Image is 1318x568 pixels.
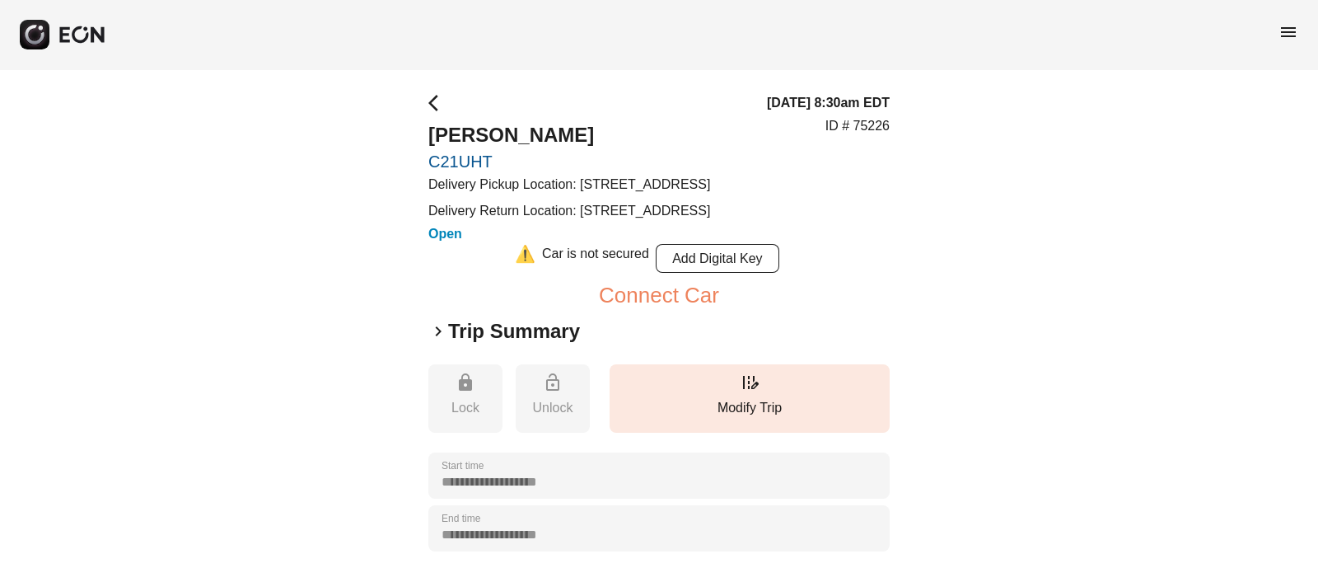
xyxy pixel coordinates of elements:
h3: Open [428,224,710,244]
h2: [PERSON_NAME] [428,122,710,148]
a: C21UHT [428,152,710,171]
span: edit_road [740,373,759,392]
span: menu [1278,22,1298,42]
h2: Trip Summary [448,318,580,345]
button: Add Digital Key [656,244,779,273]
button: Modify Trip [610,364,890,433]
span: arrow_back_ios [428,93,448,113]
span: keyboard_arrow_right [428,322,448,341]
p: Modify Trip [618,398,881,418]
p: Delivery Return Location: [STREET_ADDRESS] [428,201,710,221]
div: Car is not secured [542,244,649,273]
p: Delivery Pickup Location: [STREET_ADDRESS] [428,175,710,195]
h3: [DATE] 8:30am EDT [767,93,890,113]
p: ID # 75226 [825,116,890,136]
button: Connect Car [599,285,719,305]
div: ⚠️ [515,244,535,273]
